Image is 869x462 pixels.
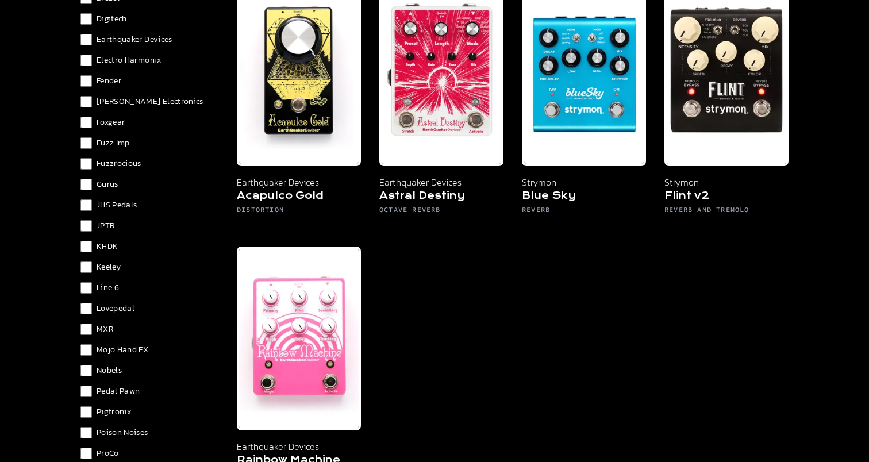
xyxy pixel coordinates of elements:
[97,117,125,128] span: Foxgear
[522,205,646,219] h6: Reverb
[80,324,92,335] input: MXR
[80,386,92,397] input: Pedal Pawn
[97,34,172,45] span: Earthquaker Devices
[97,344,148,356] span: Mojo Hand FX
[97,406,131,418] span: Pigtronix
[80,241,92,252] input: KHDK
[80,179,92,190] input: Gurus
[97,427,148,438] span: Poison Noises
[80,303,92,314] input: Lovepedal
[237,189,361,205] h5: Acapulco Gold
[80,34,92,45] input: Earthquaker Devices
[80,261,92,273] input: Keeley
[379,205,503,219] h6: Octave Reverb
[80,117,92,128] input: Foxgear
[97,199,137,211] span: JHS Pedals
[80,282,92,294] input: Line 6
[97,261,121,273] span: Keeley
[80,427,92,438] input: Poison Noises
[97,386,140,397] span: Pedal Pawn
[80,199,92,211] input: JHS Pedals
[97,448,119,459] span: ProCo
[80,55,92,66] input: Electro Harmonix
[80,96,92,107] input: [PERSON_NAME] Electronics
[80,344,92,356] input: Mojo Hand FX
[237,205,361,219] h6: Distortion
[97,365,122,376] span: Nobels
[97,220,114,232] span: JPTR
[80,75,92,87] input: Fender
[97,324,113,335] span: MXR
[97,137,130,149] span: Fuzz Imp
[379,189,503,205] h5: Astral Destiny
[97,13,127,25] span: Digitech
[80,137,92,149] input: Fuzz Imp
[664,189,789,205] h5: Flint v2
[97,96,203,107] span: [PERSON_NAME] Electronics
[97,55,162,66] span: Electro Harmonix
[97,303,134,314] span: Lovepedal
[664,205,789,219] h6: Reverb and Tremolo
[237,175,361,189] p: Earthquaker Devices
[237,247,361,430] img: Earthquaker Devices Rainbow Machine - Noise Boyz
[522,189,646,205] h5: Blue Sky
[664,175,789,189] p: Strymon
[522,175,646,189] p: Strymon
[237,440,361,453] p: Earthquaker Devices
[97,75,121,87] span: Fender
[80,406,92,418] input: Pigtronix
[80,365,92,376] input: Nobels
[80,158,92,170] input: Fuzzrocious
[80,448,92,459] input: ProCo
[97,179,118,190] span: Gurus
[379,175,503,189] p: Earthquaker Devices
[97,241,118,252] span: KHDK
[80,13,92,25] input: Digitech
[80,220,92,232] input: JPTR
[97,282,119,294] span: Line 6
[97,158,141,170] span: Fuzzrocious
